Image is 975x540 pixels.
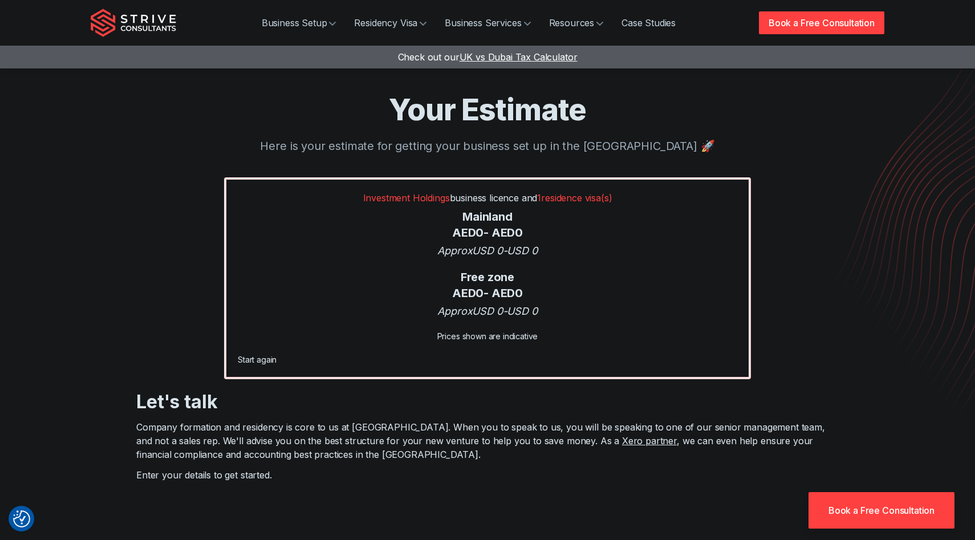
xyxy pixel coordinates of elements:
[540,11,613,34] a: Resources
[238,209,737,241] div: Mainland AED 0 - AED 0
[238,330,737,342] div: Prices shown are indicative
[238,355,277,364] a: Start again
[136,420,839,461] p: Company formation and residency is core to us at [GEOGRAPHIC_DATA]. When you to speak to us, you ...
[537,192,612,204] span: 1 residence visa(s)
[238,303,737,319] div: Approx USD 0 - USD 0
[759,11,884,34] a: Book a Free Consultation
[398,51,578,63] a: Check out ourUK vs Dubai Tax Calculator
[253,11,346,34] a: Business Setup
[136,391,839,413] h3: Let's talk
[91,137,884,155] p: Here is your estimate for getting your business set up in the [GEOGRAPHIC_DATA] 🚀
[13,510,30,527] img: Revisit consent button
[238,243,737,258] div: Approx USD 0 - USD 0
[363,192,450,204] span: Investment Holdings
[238,270,737,301] div: Free zone AED 0 - AED 0
[612,11,685,34] a: Case Studies
[809,492,954,529] a: Book a Free Consultation
[622,435,677,446] a: Xero partner
[91,9,176,37] img: Strive Consultants
[91,91,884,128] h1: Your Estimate
[13,510,30,527] button: Consent Preferences
[436,11,539,34] a: Business Services
[136,468,839,482] p: Enter your details to get started.
[460,51,578,63] span: UK vs Dubai Tax Calculator
[238,191,737,205] p: business licence and
[345,11,436,34] a: Residency Visa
